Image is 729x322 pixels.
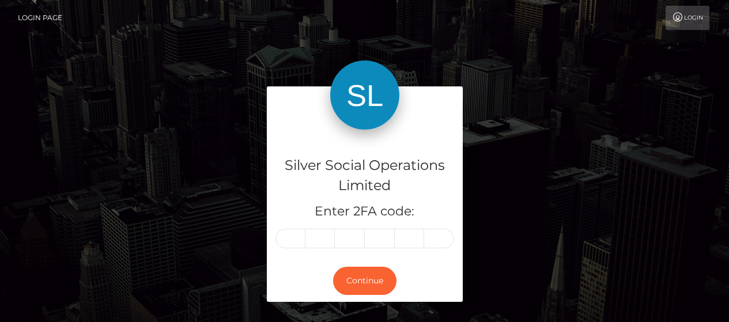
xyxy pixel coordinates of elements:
h5: Enter 2FA code: [275,203,454,221]
a: Login Page [18,6,62,30]
h4: Silver Social Operations Limited [275,156,454,196]
button: Continue [333,267,396,295]
a: Login [666,6,709,30]
img: Silver Social Operations Limited [330,60,399,130]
